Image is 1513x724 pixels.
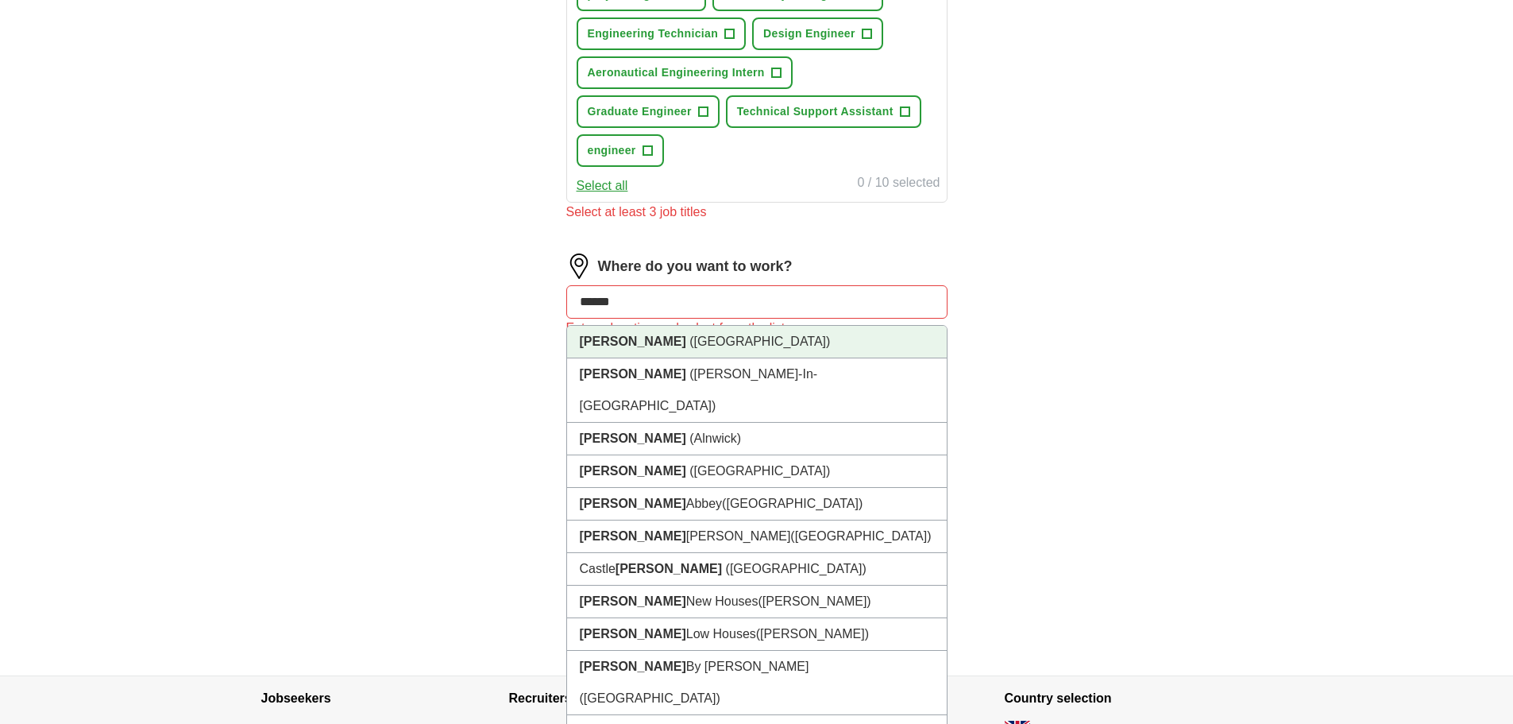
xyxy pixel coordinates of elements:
li: Low Houses [567,618,947,651]
span: Graduate Engineer [588,103,692,120]
strong: [PERSON_NAME] [616,562,722,575]
button: Technical Support Assistant [726,95,921,128]
span: ([GEOGRAPHIC_DATA]) [580,691,720,705]
span: Technical Support Assistant [737,103,894,120]
button: Graduate Engineer [577,95,720,128]
strong: [PERSON_NAME] [580,594,686,608]
span: ([GEOGRAPHIC_DATA]) [722,497,863,510]
span: ([GEOGRAPHIC_DATA]) [689,335,830,348]
strong: [PERSON_NAME] [580,464,686,478]
strong: [PERSON_NAME] [580,627,686,641]
strong: [PERSON_NAME] [580,335,686,348]
li: Abbey [567,488,947,521]
strong: [PERSON_NAME] [580,432,686,445]
span: engineer [588,142,636,159]
button: Engineering Technician [577,17,747,50]
li: [PERSON_NAME] [567,521,947,553]
button: Select all [577,176,628,196]
span: Engineering Technician [588,25,719,42]
span: ([PERSON_NAME]) [758,594,870,608]
div: 0 / 10 selected [857,173,940,196]
strong: [PERSON_NAME] [580,497,686,510]
div: Select at least 3 job titles [566,203,948,222]
div: Enter a location and select from the list [566,319,948,338]
strong: [PERSON_NAME] [580,660,686,673]
li: By [PERSON_NAME] [567,651,947,715]
img: location.png [566,254,592,279]
h4: Country selection [1005,676,1252,721]
span: ([GEOGRAPHIC_DATA]) [790,529,931,543]
strong: [PERSON_NAME] [580,367,686,381]
span: ([PERSON_NAME]) [756,627,869,641]
strong: [PERSON_NAME] [580,529,686,543]
button: Aeronautical Engineering Intern [577,56,793,89]
span: (Alnwick) [689,432,741,445]
button: Design Engineer [752,17,883,50]
span: Design Engineer [763,25,855,42]
label: Where do you want to work? [598,256,793,277]
button: engineer [577,134,664,167]
li: New Houses [567,586,947,618]
li: Castle [567,553,947,586]
span: Aeronautical Engineering Intern [588,64,765,81]
span: ([PERSON_NAME]-In-[GEOGRAPHIC_DATA]) [580,367,818,412]
span: ([GEOGRAPHIC_DATA]) [726,562,867,575]
span: ([GEOGRAPHIC_DATA]) [689,464,830,478]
